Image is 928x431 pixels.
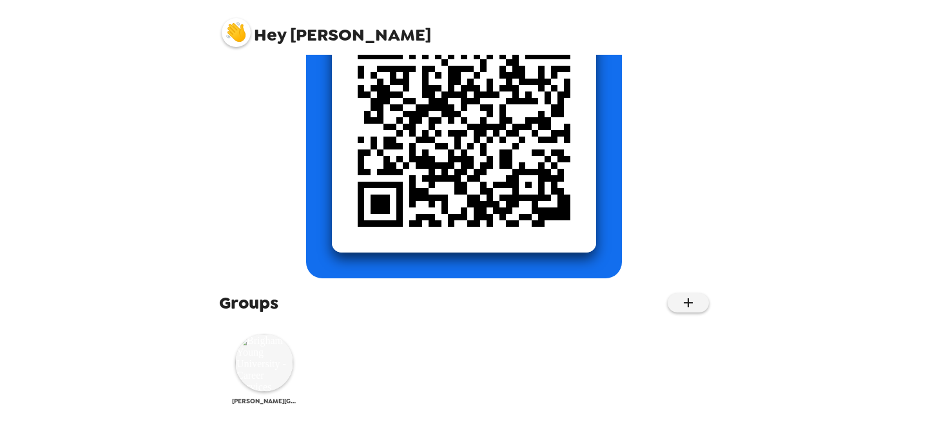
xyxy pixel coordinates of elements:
img: profile pic [222,18,251,47]
span: [PERSON_NAME][GEOGRAPHIC_DATA][PERSON_NAME] - Career Services [232,397,296,405]
span: Hey [254,23,286,46]
span: [PERSON_NAME] [222,12,431,44]
img: Brigham Young University - Career Services [235,334,293,392]
span: Groups [219,291,278,314]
